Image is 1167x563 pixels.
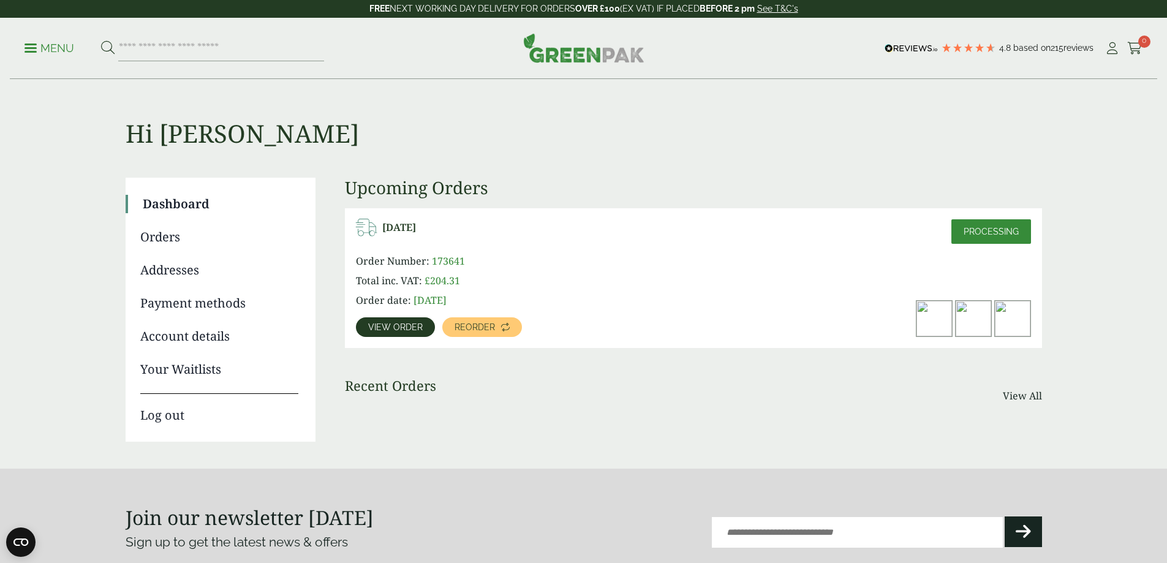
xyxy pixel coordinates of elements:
span: [DATE] [382,222,416,233]
a: Reorder [442,317,522,337]
span: Order Number: [356,254,429,268]
i: My Account [1105,42,1120,55]
a: 0 [1127,39,1142,58]
img: Tomato-Soup-1-300x200.jpg [995,301,1030,336]
span: Order date: [356,293,411,307]
span: [DATE] [414,293,447,307]
img: GreenPak Supplies [523,33,644,62]
a: Payment methods [140,294,298,312]
a: Your Waitlists [140,360,298,379]
a: View All [1003,388,1042,403]
p: Sign up to get the latest news & offers [126,532,538,552]
h3: Recent Orders [345,377,436,393]
img: vegetable-soup-300x200.jpg [956,301,991,336]
div: 4.79 Stars [941,42,996,53]
span: 173641 [432,254,465,268]
i: Cart [1127,42,1142,55]
a: Orders [140,228,298,246]
span: View order [368,323,423,331]
img: REVIEWS.io [885,44,938,53]
p: Menu [25,41,74,56]
a: View order [356,317,435,337]
button: Open CMP widget [6,527,36,557]
span: Processing [964,227,1019,236]
strong: Join our newsletter [DATE] [126,504,374,531]
span: Total inc. VAT: [356,274,422,287]
a: Log out [140,393,298,425]
strong: FREE [369,4,390,13]
span: Based on [1013,43,1051,53]
h1: Hi [PERSON_NAME] [126,80,1042,148]
span: Reorder [455,323,495,331]
a: Menu [25,41,74,53]
a: See T&C's [757,4,798,13]
span: reviews [1063,43,1093,53]
span: 4.8 [999,43,1013,53]
a: Account details [140,327,298,346]
h3: Upcoming Orders [345,178,1042,198]
a: Addresses [140,261,298,279]
strong: OVER £100 [575,4,620,13]
strong: BEFORE 2 pm [700,4,755,13]
span: 0 [1138,36,1150,48]
bdi: 204.31 [425,274,460,287]
span: 215 [1051,43,1063,53]
a: Dashboard [143,195,298,213]
span: £ [425,274,430,287]
img: bovril-1_2-300x200.jpg [916,301,952,336]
